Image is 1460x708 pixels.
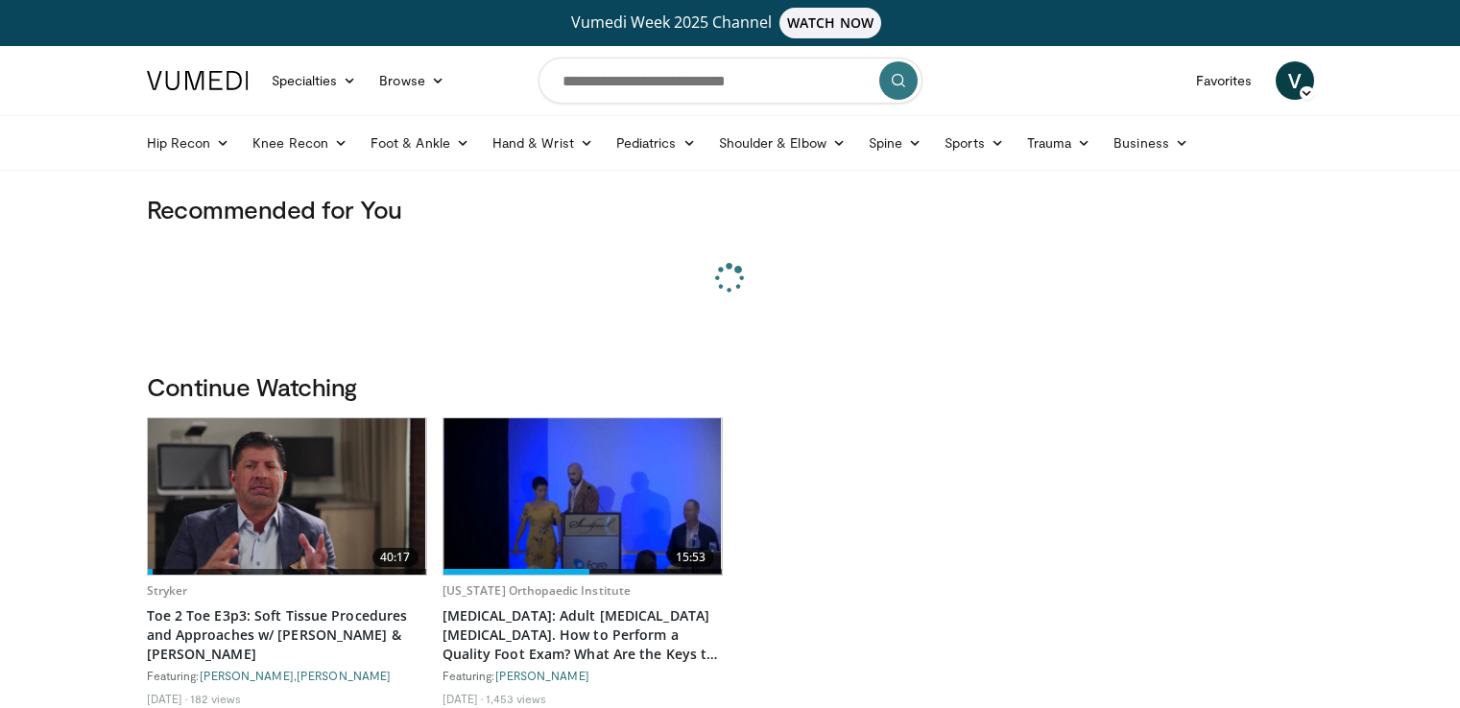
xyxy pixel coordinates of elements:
a: Trauma [1016,124,1103,162]
span: 15:53 [668,548,714,567]
a: 15:53 [443,418,722,575]
div: Featuring: , [147,668,427,683]
a: Hip Recon [135,124,242,162]
a: Favorites [1185,61,1264,100]
a: 40:17 [148,418,426,575]
li: [DATE] [147,691,188,706]
a: Shoulder & Elbow [707,124,857,162]
a: Browse [368,61,456,100]
li: 182 views [190,691,241,706]
a: Business [1102,124,1200,162]
li: 1,453 views [486,691,546,706]
a: Knee Recon [241,124,359,162]
a: Foot & Ankle [359,124,481,162]
a: Spine [857,124,933,162]
a: [PERSON_NAME] [200,669,294,682]
li: [DATE] [443,691,484,706]
img: VuMedi Logo [147,71,249,90]
img: ff7741fe-de8d-4c97-8847-d5564e318ff5.620x360_q85_upscale.jpg [148,418,426,575]
div: Featuring: [443,668,723,683]
h3: Recommended for You [147,194,1314,224]
h3: Continue Watching [147,371,1314,402]
a: Pediatrics [605,124,707,162]
a: Hand & Wrist [481,124,605,162]
a: Specialties [260,61,369,100]
a: [PERSON_NAME] [297,669,391,682]
a: [MEDICAL_DATA]: Adult [MEDICAL_DATA] [MEDICAL_DATA]. How to Perform a Quality Foot Exam? What Are... [443,606,723,664]
a: Stryker [147,582,188,599]
a: [PERSON_NAME] [495,669,589,682]
span: 40:17 [372,548,419,567]
a: Vumedi Week 2025 ChannelWATCH NOW [150,8,1311,38]
span: WATCH NOW [779,8,881,38]
a: Toe 2 Toe E3p3: Soft Tissue Procedures and Approaches w/ [PERSON_NAME] & [PERSON_NAME] [147,606,427,664]
a: V [1276,61,1314,100]
input: Search topics, interventions [539,58,922,104]
img: a43b4cbb-606d-492a-8f32-bbc3825fc0d5.620x360_q85_upscale.jpg [443,418,720,575]
a: [US_STATE] Orthopaedic Institute [443,582,632,599]
a: Sports [933,124,1016,162]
